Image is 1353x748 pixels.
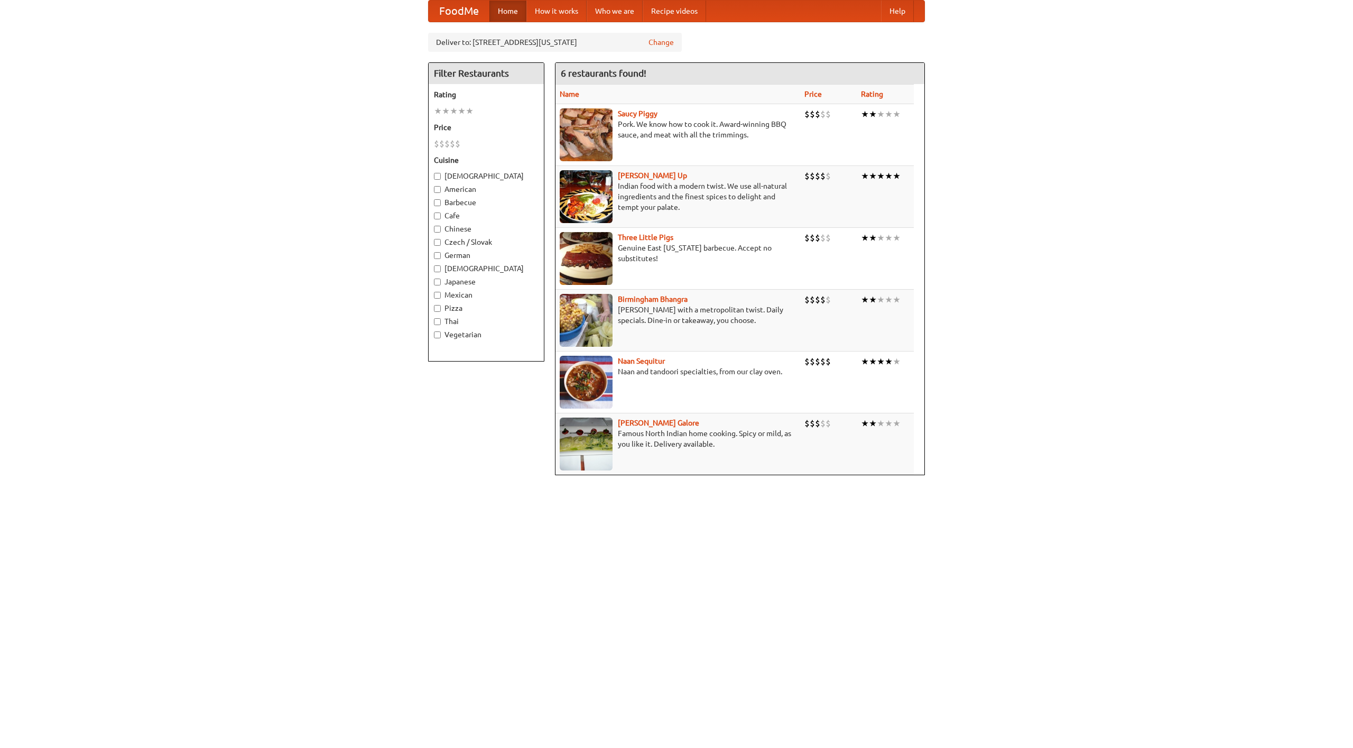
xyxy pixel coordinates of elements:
[439,138,444,150] li: $
[893,108,901,120] li: ★
[810,170,815,182] li: $
[434,265,441,272] input: [DEMOGRAPHIC_DATA]
[434,250,539,261] label: German
[820,418,826,429] li: $
[826,170,831,182] li: $
[434,303,539,313] label: Pizza
[893,232,901,244] li: ★
[804,356,810,367] li: $
[869,418,877,429] li: ★
[618,233,673,242] a: Three Little Pigs
[434,237,539,247] label: Czech / Slovak
[455,138,460,150] li: $
[434,122,539,133] h5: Price
[561,68,646,78] ng-pluralize: 6 restaurants found!
[885,108,893,120] li: ★
[881,1,914,22] a: Help
[885,418,893,429] li: ★
[893,418,901,429] li: ★
[618,171,687,180] a: [PERSON_NAME] Up
[877,108,885,120] li: ★
[885,294,893,306] li: ★
[826,232,831,244] li: $
[618,295,688,303] a: Birmingham Bhangra
[434,210,539,221] label: Cafe
[450,138,455,150] li: $
[826,356,831,367] li: $
[810,418,815,429] li: $
[560,428,796,449] p: Famous North Indian home cooking. Spicy or mild, as you like it. Delivery available.
[434,226,441,233] input: Chinese
[560,119,796,140] p: Pork. We know how to cook it. Award-winning BBQ sauce, and meat with all the trimmings.
[804,108,810,120] li: $
[877,294,885,306] li: ★
[434,305,441,312] input: Pizza
[618,109,657,118] b: Saucy Piggy
[815,418,820,429] li: $
[877,418,885,429] li: ★
[804,232,810,244] li: $
[861,294,869,306] li: ★
[869,170,877,182] li: ★
[434,329,539,340] label: Vegetarian
[560,294,613,347] img: bhangra.jpg
[815,294,820,306] li: $
[526,1,587,22] a: How it works
[434,263,539,274] label: [DEMOGRAPHIC_DATA]
[618,419,699,427] a: [PERSON_NAME] Galore
[885,232,893,244] li: ★
[560,304,796,326] p: [PERSON_NAME] with a metropolitan twist. Daily specials. Dine-in or takeaway, you choose.
[434,331,441,338] input: Vegetarian
[877,356,885,367] li: ★
[810,294,815,306] li: $
[826,108,831,120] li: $
[434,173,441,180] input: [DEMOGRAPHIC_DATA]
[444,138,450,150] li: $
[434,197,539,208] label: Barbecue
[434,171,539,181] label: [DEMOGRAPHIC_DATA]
[826,418,831,429] li: $
[587,1,643,22] a: Who we are
[877,232,885,244] li: ★
[434,318,441,325] input: Thai
[643,1,706,22] a: Recipe videos
[885,170,893,182] li: ★
[869,108,877,120] li: ★
[442,105,450,117] li: ★
[893,356,901,367] li: ★
[560,243,796,264] p: Genuine East [US_STATE] barbecue. Accept no substitutes!
[648,37,674,48] a: Change
[893,294,901,306] li: ★
[618,357,665,365] a: Naan Sequitur
[820,232,826,244] li: $
[815,356,820,367] li: $
[450,105,458,117] li: ★
[428,33,682,52] div: Deliver to: [STREET_ADDRESS][US_STATE]
[815,170,820,182] li: $
[804,294,810,306] li: $
[815,108,820,120] li: $
[861,356,869,367] li: ★
[434,213,441,219] input: Cafe
[560,108,613,161] img: saucy.jpg
[434,224,539,234] label: Chinese
[810,108,815,120] li: $
[560,418,613,470] img: currygalore.jpg
[560,366,796,377] p: Naan and tandoori specialties, from our clay oven.
[429,1,489,22] a: FoodMe
[869,232,877,244] li: ★
[826,294,831,306] li: $
[804,418,810,429] li: $
[434,239,441,246] input: Czech / Slovak
[815,232,820,244] li: $
[560,232,613,285] img: littlepigs.jpg
[869,356,877,367] li: ★
[434,316,539,327] label: Thai
[861,108,869,120] li: ★
[820,356,826,367] li: $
